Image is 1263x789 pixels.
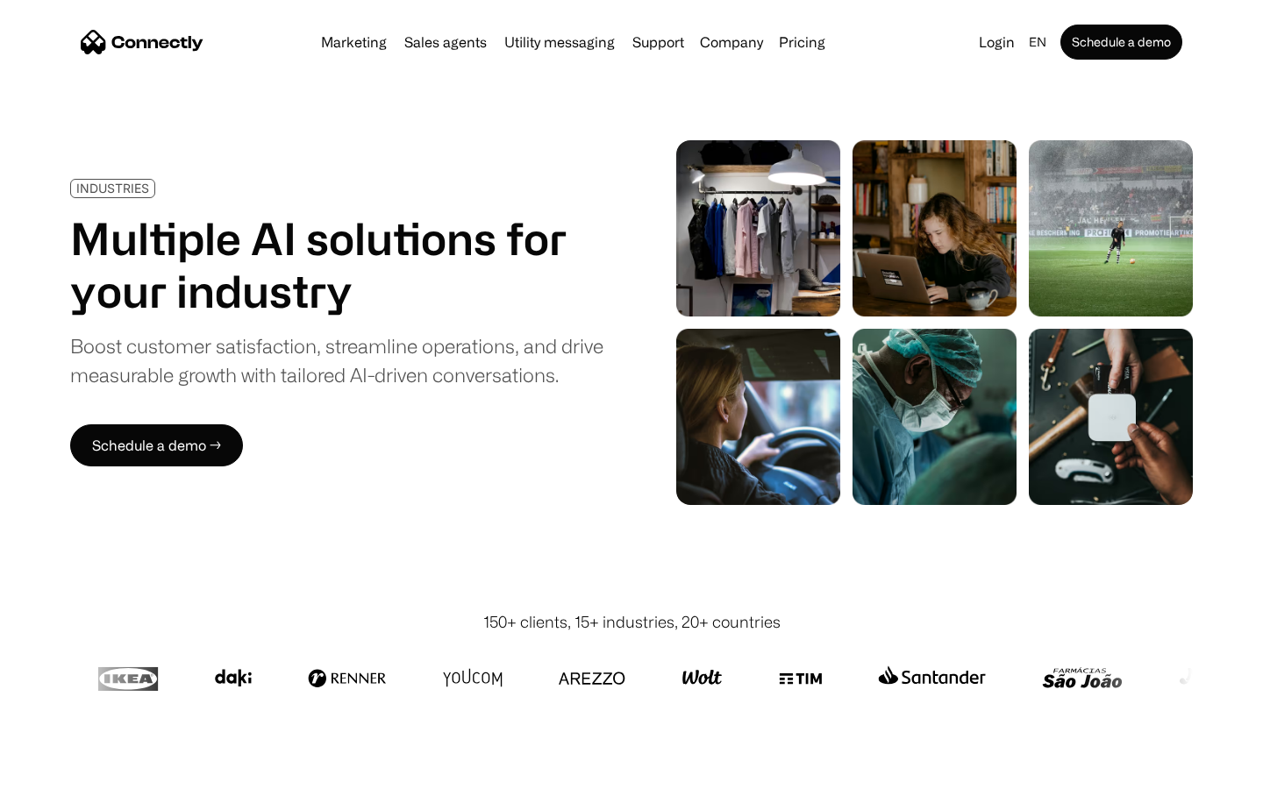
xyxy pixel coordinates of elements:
a: Support [625,35,691,49]
a: Marketing [314,35,394,49]
a: Sales agents [397,35,494,49]
div: Company [700,30,763,54]
aside: Language selected: English [18,757,105,783]
a: Schedule a demo → [70,424,243,466]
div: Boost customer satisfaction, streamline operations, and drive measurable growth with tailored AI-... [70,331,603,389]
a: Utility messaging [497,35,622,49]
h1: Multiple AI solutions for your industry [70,212,603,317]
a: Login [972,30,1022,54]
div: 150+ clients, 15+ industries, 20+ countries [483,610,781,634]
div: en [1029,30,1046,54]
a: Pricing [772,35,832,49]
ul: Language list [35,758,105,783]
div: INDUSTRIES [76,181,149,195]
a: Schedule a demo [1060,25,1182,60]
